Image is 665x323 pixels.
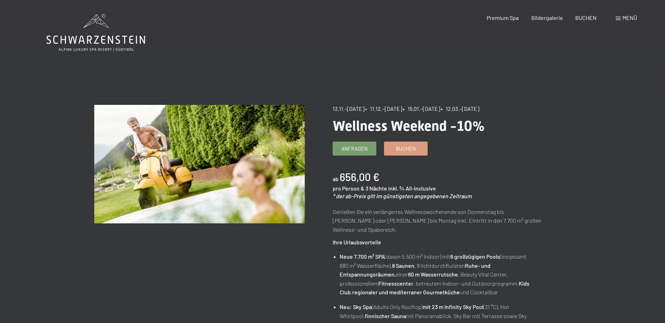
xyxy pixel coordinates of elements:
img: Wellness Weekend -10% [94,105,305,223]
strong: Fitnesscenter [378,280,413,287]
p: Genießen Sie ein verlängertes Wellnesswochenende von Donnerstag bis [PERSON_NAME] oder [PERSON_NA... [333,207,543,234]
span: • 12.03.–[DATE] [441,105,479,112]
strong: Neu: Sky Spa [340,303,372,310]
b: 656,00 € [340,171,379,183]
a: Bildergalerie [531,14,563,21]
strong: 8 Saunen [392,262,414,269]
span: 3 Nächte [365,185,387,192]
strong: regionaler und mediterraner Gourmetküche [352,289,460,295]
span: • 15.01.–[DATE] [403,105,440,112]
strong: Neue 7.700 m² SPA [340,253,385,260]
span: Anfragen [341,145,368,152]
span: inkl. ¾ All-Inclusive [388,185,436,192]
a: Anfragen [333,142,376,155]
span: 13.11.–[DATE] [333,105,364,112]
span: • 11.12.–[DATE] [365,105,402,112]
strong: mit 23 m Infinity Sky Pool [423,303,483,310]
li: (davon 5.500 m² indoor) mit (insgesamt 680 m² Wasserfläche), , 8 lichtdurchfluteten einer , Beaut... [340,252,543,297]
a: Premium Spa [487,14,519,21]
strong: Ihre Urlaubsvorteile [333,239,381,245]
strong: 60 m Wasserrutsche [408,271,458,278]
span: pro Person & [333,185,364,192]
span: Buchen [396,145,416,152]
span: Wellness Weekend -10% [333,118,485,134]
span: ab [333,175,339,182]
strong: finnischer Sauna [365,313,406,319]
a: Buchen [384,142,427,155]
em: * der ab-Preis gilt im günstigsten angegebenen Zeitraum [333,193,472,199]
a: BUCHEN [575,14,597,21]
strong: 6 großzügigen Pools [450,253,500,260]
span: Menü [622,14,637,21]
